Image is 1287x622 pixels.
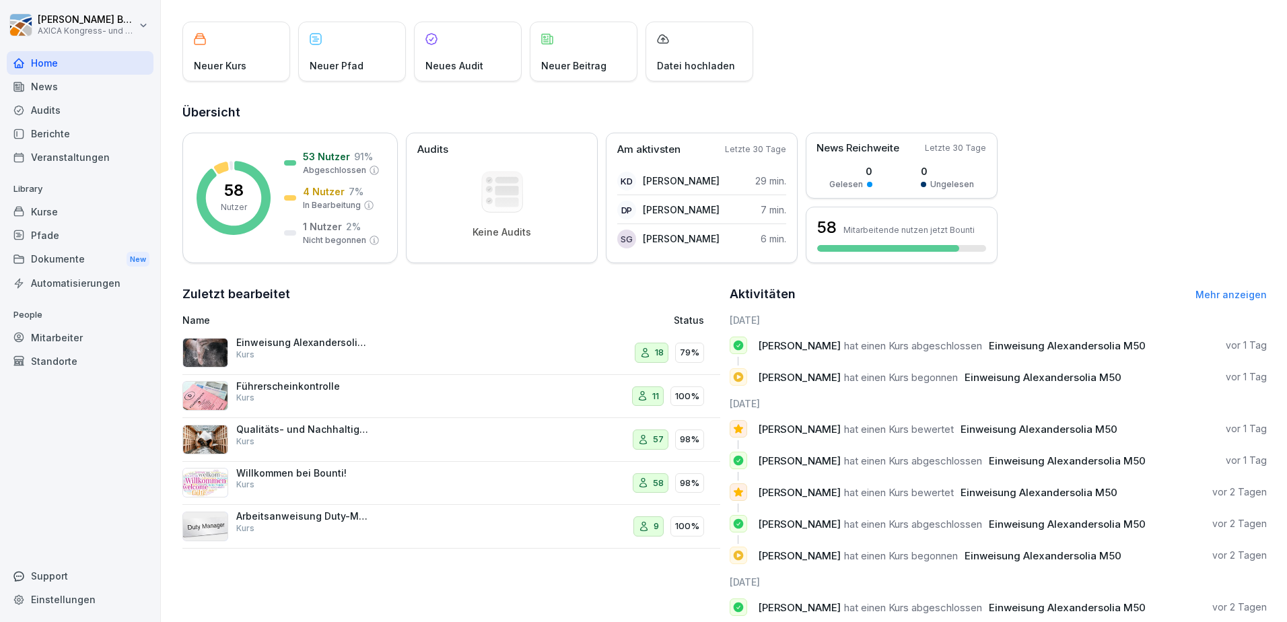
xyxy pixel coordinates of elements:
[1212,600,1267,614] p: vor 2 Tagen
[817,216,837,239] h3: 58
[303,149,350,164] p: 53 Nutzer
[758,549,841,562] span: [PERSON_NAME]
[236,423,371,436] p: Qualitäts- und Nachhaltigkeitspolitik bei AXICA
[829,178,863,191] p: Gelesen
[303,199,361,211] p: In Bearbeitung
[844,423,954,436] span: hat einen Kurs bewertet
[354,149,373,164] p: 91 %
[965,371,1121,384] span: Einweisung Alexandersolia M50
[844,518,982,530] span: hat einen Kurs abgeschlossen
[643,232,720,246] p: [PERSON_NAME]
[1212,517,1267,530] p: vor 2 Tagen
[224,182,244,199] p: 58
[346,219,361,234] p: 2 %
[182,338,228,368] img: kr10s27pyqr9zptkmwfo66n3.png
[303,164,366,176] p: Abgeschlossen
[844,371,958,384] span: hat einen Kurs begonnen
[921,164,974,178] p: 0
[7,349,153,373] a: Standorte
[675,520,699,533] p: 100%
[1226,339,1267,352] p: vor 1 Tag
[349,184,363,199] p: 7 %
[310,59,363,73] p: Neuer Pfad
[7,247,153,272] a: DokumenteNew
[730,313,1267,327] h6: [DATE]
[236,467,371,479] p: Willkommen bei Bounti!
[654,520,659,533] p: 9
[652,390,659,403] p: 11
[930,178,974,191] p: Ungelesen
[844,549,958,562] span: hat einen Kurs begonnen
[758,339,841,352] span: [PERSON_NAME]
[7,145,153,169] a: Veranstaltungen
[7,51,153,75] a: Home
[182,285,720,304] h2: Zuletzt bearbeitet
[236,522,254,534] p: Kurs
[989,454,1146,467] span: Einweisung Alexandersolia M50
[844,454,982,467] span: hat einen Kurs abgeschlossen
[1226,454,1267,467] p: vor 1 Tag
[657,59,735,73] p: Datei hochladen
[7,200,153,223] div: Kurse
[674,313,704,327] p: Status
[236,349,254,361] p: Kurs
[221,201,247,213] p: Nutzer
[236,510,371,522] p: Arbeitsanweisung Duty-Manager
[182,418,720,462] a: Qualitäts- und Nachhaltigkeitspolitik bei AXICAKurs5798%
[425,59,483,73] p: Neues Audit
[730,575,1267,589] h6: [DATE]
[844,339,982,352] span: hat einen Kurs abgeschlossen
[1226,422,1267,436] p: vor 1 Tag
[473,226,531,238] p: Keine Audits
[7,326,153,349] a: Mitarbeiter
[989,518,1146,530] span: Einweisung Alexandersolia M50
[758,601,841,614] span: [PERSON_NAME]
[7,178,153,200] p: Library
[843,225,975,235] p: Mitarbeitende nutzen jetzt Bounti
[236,479,254,491] p: Kurs
[7,588,153,611] a: Einstellungen
[761,232,786,246] p: 6 min.
[680,477,699,490] p: 98%
[816,141,899,156] p: News Reichweite
[182,462,720,506] a: Willkommen bei Bounti!Kurs5898%
[730,396,1267,411] h6: [DATE]
[182,103,1267,122] h2: Übersicht
[7,122,153,145] a: Berichte
[761,203,786,217] p: 7 min.
[236,392,254,404] p: Kurs
[961,423,1117,436] span: Einweisung Alexandersolia M50
[989,601,1146,614] span: Einweisung Alexandersolia M50
[194,59,246,73] p: Neuer Kurs
[989,339,1146,352] span: Einweisung Alexandersolia M50
[925,142,986,154] p: Letzte 30 Tage
[541,59,606,73] p: Neuer Beitrag
[7,271,153,295] div: Automatisierungen
[680,433,699,446] p: 98%
[7,304,153,326] p: People
[725,143,786,155] p: Letzte 30 Tage
[303,219,342,234] p: 1 Nutzer
[236,337,371,349] p: Einweisung Alexandersolia M50
[7,75,153,98] a: News
[730,285,796,304] h2: Aktivitäten
[755,174,786,188] p: 29 min.
[182,512,228,541] img: a8uzmyxkkdyibb3znixvropg.png
[7,247,153,272] div: Dokumente
[303,184,345,199] p: 4 Nutzer
[7,223,153,247] div: Pfade
[617,172,636,191] div: KD
[655,346,664,359] p: 18
[961,486,1117,499] span: Einweisung Alexandersolia M50
[829,164,872,178] p: 0
[182,505,720,549] a: Arbeitsanweisung Duty-ManagerKurs9100%
[653,433,664,446] p: 57
[7,98,153,122] a: Audits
